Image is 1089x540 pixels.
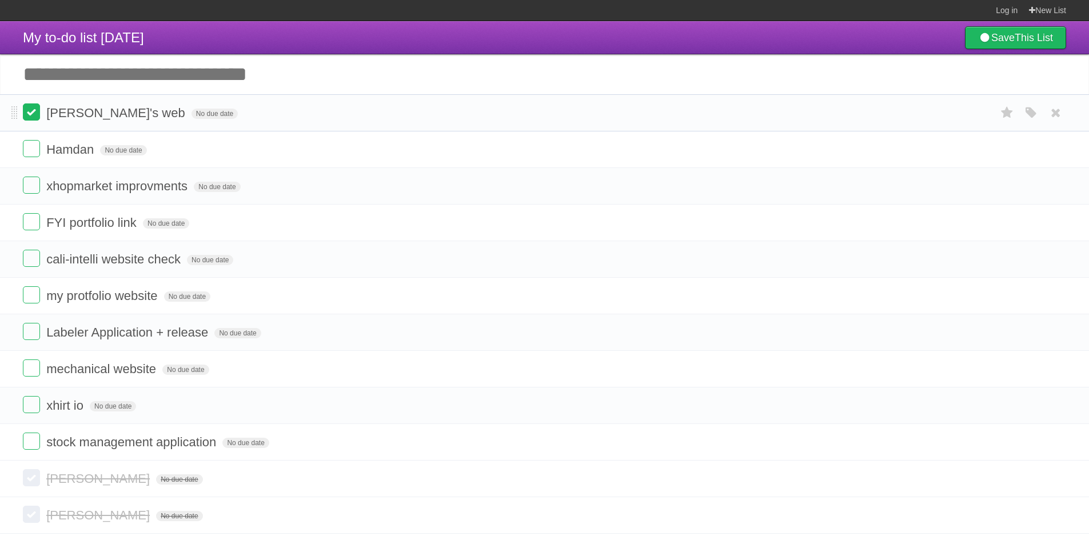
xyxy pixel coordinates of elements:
[143,218,189,229] span: No due date
[46,508,153,522] span: [PERSON_NAME]
[222,438,269,448] span: No due date
[46,106,188,120] span: [PERSON_NAME]'s web
[214,328,261,338] span: No due date
[187,255,233,265] span: No due date
[23,30,144,45] span: My to-do list [DATE]
[162,365,209,375] span: No due date
[23,286,40,303] label: Done
[192,109,238,119] span: No due date
[46,362,159,376] span: mechanical website
[46,289,160,303] span: my protfolio website
[46,252,184,266] span: cali-intelli website check
[23,469,40,486] label: Done
[23,359,40,377] label: Done
[194,182,240,192] span: No due date
[46,179,190,193] span: xhopmarket improvments
[23,177,40,194] label: Done
[23,250,40,267] label: Done
[23,103,40,121] label: Done
[23,140,40,157] label: Done
[23,433,40,450] label: Done
[965,26,1066,49] a: SaveThis List
[46,142,97,157] span: Hamdan
[46,435,219,449] span: stock management application
[100,145,146,155] span: No due date
[23,323,40,340] label: Done
[23,213,40,230] label: Done
[46,215,139,230] span: FYI portfolio link
[156,511,202,521] span: No due date
[23,396,40,413] label: Done
[156,474,202,485] span: No due date
[90,401,136,411] span: No due date
[1015,32,1053,43] b: This List
[23,506,40,523] label: Done
[46,398,86,413] span: xhirt io
[46,325,211,339] span: Labeler Application + release
[164,291,210,302] span: No due date
[996,103,1018,122] label: Star task
[46,471,153,486] span: [PERSON_NAME]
